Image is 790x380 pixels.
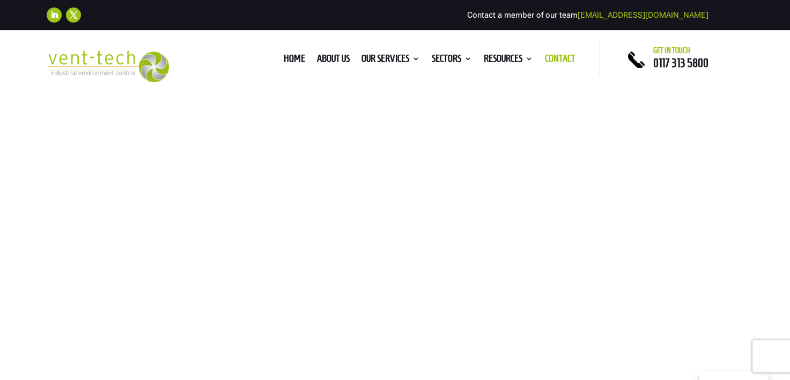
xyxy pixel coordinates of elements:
a: Resources [484,55,533,67]
a: Contact [545,55,575,67]
a: Home [284,55,305,67]
img: 2023-09-27T08_35_16.549ZVENT-TECH---Clear-background [47,50,169,82]
a: [EMAIL_ADDRESS][DOMAIN_NAME] [578,10,708,20]
a: Our Services [361,55,420,67]
span: Get in touch [653,46,690,55]
a: 0117 313 5800 [653,56,708,69]
a: Sectors [432,55,472,67]
a: Follow on X [66,8,81,23]
span: Contact a member of our team [467,10,708,20]
a: Follow on LinkedIn [47,8,62,23]
a: About us [317,55,350,67]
